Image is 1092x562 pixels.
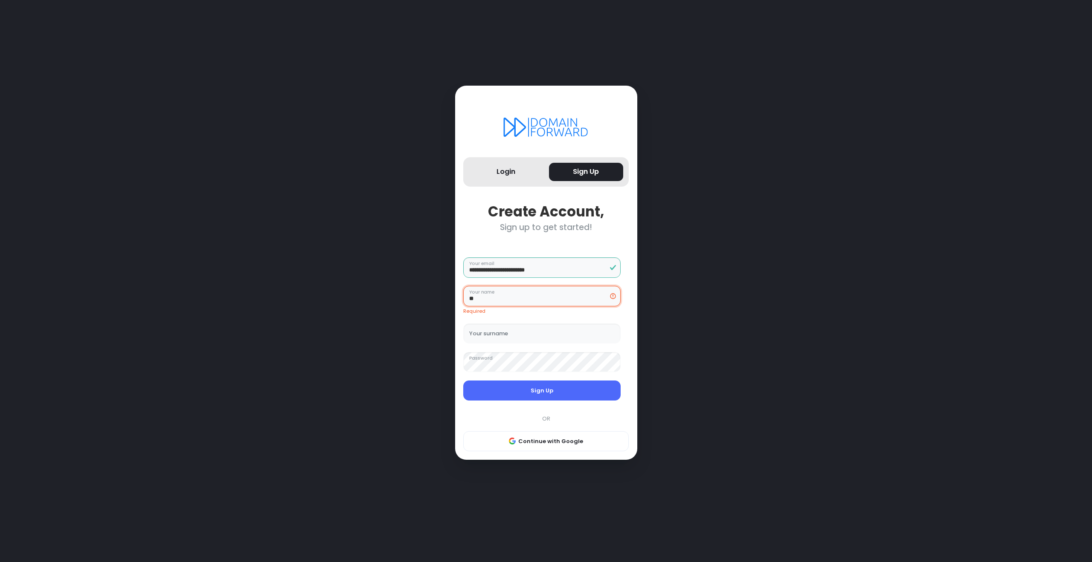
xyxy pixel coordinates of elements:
button: Sign Up [549,163,624,181]
div: Sign up to get started! [463,222,629,232]
div: OR [459,415,633,423]
div: Create Account, [463,203,629,220]
div: Required [463,308,621,315]
button: Continue with Google [463,431,629,452]
button: Sign Up [463,380,621,401]
button: Login [469,163,543,181]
